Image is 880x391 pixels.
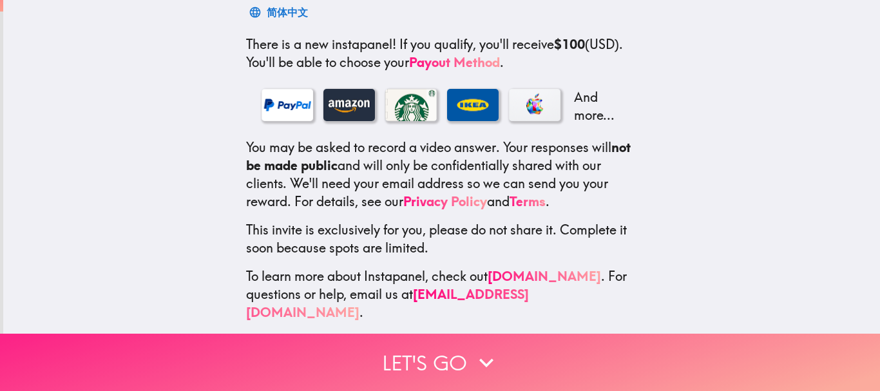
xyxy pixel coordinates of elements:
b: $100 [554,36,585,52]
p: You may be asked to record a video answer. Your responses will and will only be confidentially sh... [246,138,638,211]
a: [EMAIL_ADDRESS][DOMAIN_NAME] [246,286,529,320]
a: Payout Method [409,54,500,70]
p: And more... [571,88,622,124]
span: There is a new instapanel! [246,36,396,52]
b: not be made public [246,139,631,173]
a: Privacy Policy [403,193,487,209]
p: To learn more about Instapanel, check out . For questions or help, email us at . [246,267,638,321]
p: If you qualify, you'll receive (USD) . You'll be able to choose your . [246,35,638,72]
a: Terms [510,193,546,209]
p: This invite is exclusively for you, please do not share it. Complete it soon because spots are li... [246,221,638,257]
a: [DOMAIN_NAME] [488,268,601,284]
div: 简体中文 [267,3,308,21]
